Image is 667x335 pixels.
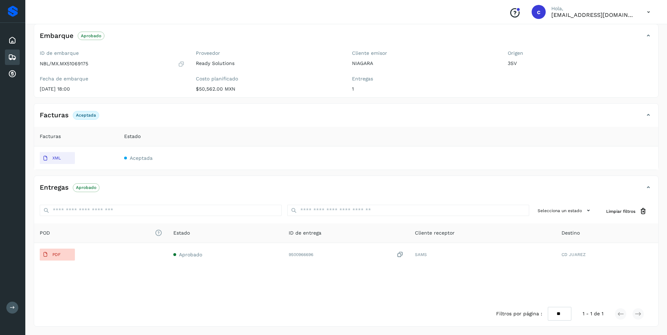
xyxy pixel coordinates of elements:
[289,229,321,237] span: ID de entrega
[40,184,69,192] h4: Entregas
[5,33,20,48] div: Inicio
[40,152,75,164] button: XML
[196,50,341,56] label: Proveedor
[40,76,185,82] label: Fecha de embarque
[196,76,341,82] label: Costo planificado
[508,60,653,66] p: 3SV
[76,185,96,190] p: Aprobado
[34,182,658,199] div: EntregasAprobado
[130,155,153,161] span: Aceptada
[551,12,636,18] p: cuentasxcobrar@readysolutions.com.mx
[179,252,202,257] span: Aprobado
[52,156,61,160] p: XML
[415,229,455,237] span: Cliente receptor
[352,60,497,66] p: NIAGARA
[40,61,88,67] p: NBL/MX.MX51069175
[583,310,603,317] span: 1 - 1 de 1
[34,109,658,127] div: FacturasAceptada
[601,205,653,218] button: Limpiar filtros
[52,252,60,257] p: PDF
[5,66,20,82] div: Cuentas por cobrar
[40,50,185,56] label: ID de embarque
[173,229,190,237] span: Estado
[81,33,101,38] p: Aprobado
[40,133,61,140] span: Facturas
[40,86,185,92] p: [DATE] 18:00
[40,249,75,261] button: PDF
[40,111,69,119] h4: Facturas
[352,76,497,82] label: Entregas
[606,208,635,215] span: Limpiar filtros
[76,113,96,118] p: Aceptada
[196,86,341,92] p: $50,562.00 MXN
[562,229,580,237] span: Destino
[196,60,341,66] p: Ready Solutions
[352,86,497,92] p: 1
[352,50,497,56] label: Cliente emisor
[40,229,162,237] span: POD
[551,6,636,12] p: Hola,
[409,243,556,266] td: SAMS
[5,50,20,65] div: Embarques
[556,243,658,266] td: CD JUAREZ
[496,310,542,317] span: Filtros por página :
[34,30,658,47] div: EmbarqueAprobado
[289,251,404,258] div: 9500966696
[508,50,653,56] label: Origen
[40,32,73,40] h4: Embarque
[124,133,141,140] span: Estado
[535,205,595,216] button: Selecciona un estado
